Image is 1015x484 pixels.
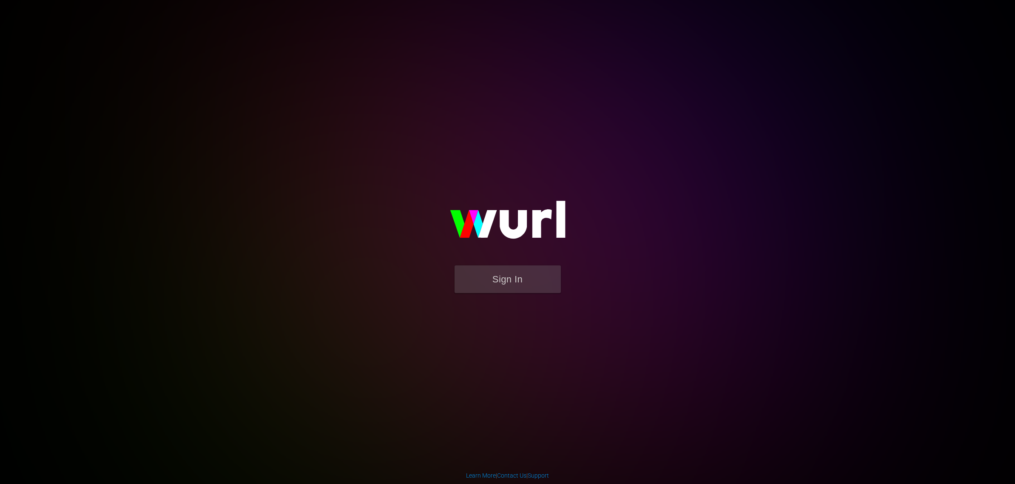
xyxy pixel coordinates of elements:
[497,472,526,479] a: Contact Us
[455,265,561,293] button: Sign In
[423,182,593,265] img: wurl-logo-on-black-223613ac3d8ba8fe6dc639794a292ebdb59501304c7dfd60c99c58986ef67473.svg
[528,472,549,479] a: Support
[466,472,496,479] a: Learn More
[466,471,549,480] div: | |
